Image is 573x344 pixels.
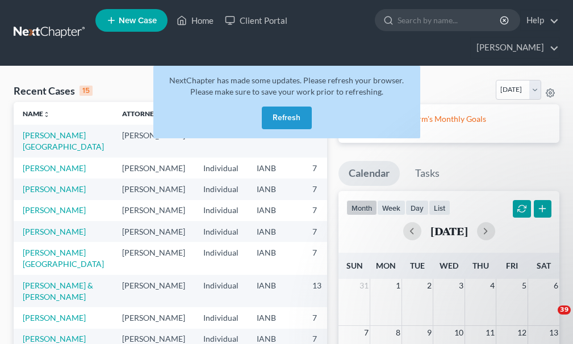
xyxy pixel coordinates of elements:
[169,75,404,96] span: NextChapter has made some updates. Please refresh your browser. Please make sure to save your wor...
[14,84,93,97] div: Recent Cases
[429,200,450,215] button: list
[113,221,194,242] td: [PERSON_NAME]
[113,307,194,328] td: [PERSON_NAME]
[303,200,360,221] td: 7
[303,158,360,179] td: 7
[113,158,194,179] td: [PERSON_NAME]
[346,200,377,215] button: month
[426,326,433,339] span: 9
[346,261,363,270] span: Sun
[471,37,559,58] a: [PERSON_NAME]
[248,200,303,221] td: IANB
[262,107,312,129] button: Refresh
[23,227,86,236] a: [PERSON_NAME]
[194,242,248,274] td: Individual
[303,307,360,328] td: 7
[248,275,303,307] td: IANB
[558,305,571,315] span: 39
[194,200,248,221] td: Individual
[194,158,248,179] td: Individual
[395,279,401,292] span: 1
[516,326,528,339] span: 12
[113,200,194,221] td: [PERSON_NAME]
[376,261,396,270] span: Mon
[410,261,425,270] span: Tue
[458,279,465,292] span: 3
[43,111,50,118] i: unfold_more
[23,281,93,301] a: [PERSON_NAME] & [PERSON_NAME]
[506,261,518,270] span: Fri
[80,86,93,96] div: 15
[219,10,293,31] a: Client Portal
[113,275,194,307] td: [PERSON_NAME]
[23,184,86,194] a: [PERSON_NAME]
[553,279,559,292] span: 6
[430,225,468,237] h2: [DATE]
[472,261,489,270] span: Thu
[426,279,433,292] span: 2
[23,313,86,322] a: [PERSON_NAME]
[248,307,303,328] td: IANB
[303,221,360,242] td: 7
[489,279,496,292] span: 4
[453,326,465,339] span: 10
[395,326,401,339] span: 8
[248,179,303,199] td: IANB
[484,326,496,339] span: 11
[194,221,248,242] td: Individual
[194,275,248,307] td: Individual
[303,275,360,307] td: 13
[23,163,86,173] a: [PERSON_NAME]
[248,158,303,179] td: IANB
[23,205,86,215] a: [PERSON_NAME]
[113,179,194,199] td: [PERSON_NAME]
[194,179,248,199] td: Individual
[248,242,303,274] td: IANB
[521,10,559,31] a: Help
[405,200,429,215] button: day
[338,161,400,186] a: Calendar
[194,307,248,328] td: Individual
[398,10,501,31] input: Search by name...
[23,334,86,343] a: [PERSON_NAME]
[23,248,104,269] a: [PERSON_NAME][GEOGRAPHIC_DATA]
[405,161,450,186] a: Tasks
[248,221,303,242] td: IANB
[534,305,562,333] iframe: Intercom live chat
[122,109,165,118] a: Attorneyunfold_more
[348,113,550,125] p: Please setup your Firm's Monthly Goals
[303,242,360,274] td: 7
[303,179,360,199] td: 7
[113,242,194,274] td: [PERSON_NAME]
[358,279,370,292] span: 31
[23,130,104,151] a: [PERSON_NAME][GEOGRAPHIC_DATA]
[363,326,370,339] span: 7
[440,261,458,270] span: Wed
[113,125,194,157] td: [PERSON_NAME]
[119,16,157,25] span: New Case
[377,200,405,215] button: week
[521,279,528,292] span: 5
[23,109,50,118] a: Nameunfold_more
[171,10,219,31] a: Home
[537,261,551,270] span: Sat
